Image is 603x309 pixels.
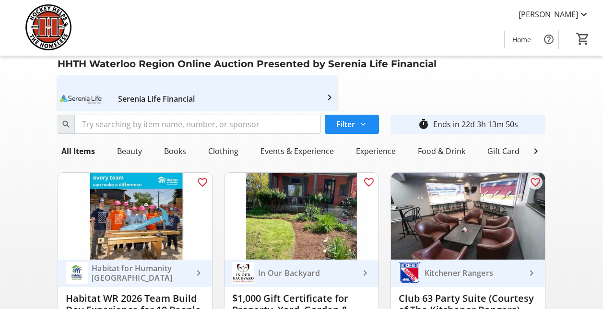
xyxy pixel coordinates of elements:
[160,142,190,161] div: Books
[74,115,321,134] input: Try searching by item name, number, or sponsor
[58,260,212,287] a: Habitat for Humanity Waterloo RegionHabitat for Humanity [GEOGRAPHIC_DATA]
[325,115,379,134] button: Filter
[257,142,338,161] div: Events & Experience
[574,30,591,48] button: Cart
[6,4,91,52] img: Hockey Helps the Homeless's Logo
[530,177,541,188] mat-icon: favorite_outline
[225,260,378,287] a: In Our BackyardIn Our Backyard
[88,263,193,283] div: Habitat for Humanity [GEOGRAPHIC_DATA]
[113,142,146,161] div: Beauty
[197,177,208,188] mat-icon: favorite_outline
[511,7,597,22] button: [PERSON_NAME]
[421,268,526,278] div: Kitchener Rangers
[193,267,204,279] mat-icon: keyboard_arrow_right
[204,142,242,161] div: Clothing
[52,77,343,120] a: Serenia Life Financial's logoSerenia Life Financial
[118,91,308,107] div: Serenia Life Financial
[58,173,212,260] img: Habitat WR 2026 Team Build Day Experience for 10 People
[526,267,537,279] mat-icon: keyboard_arrow_right
[59,77,103,120] img: Serenia Life Financial's logo
[414,142,469,161] div: Food & Drink
[359,267,371,279] mat-icon: keyboard_arrow_right
[391,260,545,287] a: Kitchener RangersKitchener Rangers
[484,142,523,161] div: Gift Card
[399,262,421,284] img: Kitchener Rangers
[66,262,88,284] img: Habitat for Humanity Waterloo Region
[519,9,578,20] span: [PERSON_NAME]
[352,142,400,161] div: Experience
[418,119,429,130] mat-icon: timer_outline
[232,262,254,284] img: In Our Backyard
[433,119,518,130] div: Ends in 22d 3h 13m 50s
[52,56,442,71] div: HHTH Waterloo Region Online Auction Presented by Serenia Life Financial
[391,173,545,260] img: Club 63 Party Suite (Courtesy of The Kitchener Rangers) - Tuesday November 18th Kitchener Rangers...
[539,30,558,49] button: Help
[336,119,355,130] span: Filter
[363,177,375,188] mat-icon: favorite_outline
[254,268,359,278] div: In Our Backyard
[505,31,539,48] a: Home
[225,173,378,260] img: $1,000 Gift Certificate for Property, Yard, Garden & Landscaping Services
[58,142,99,161] div: All Items
[512,35,531,45] span: Home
